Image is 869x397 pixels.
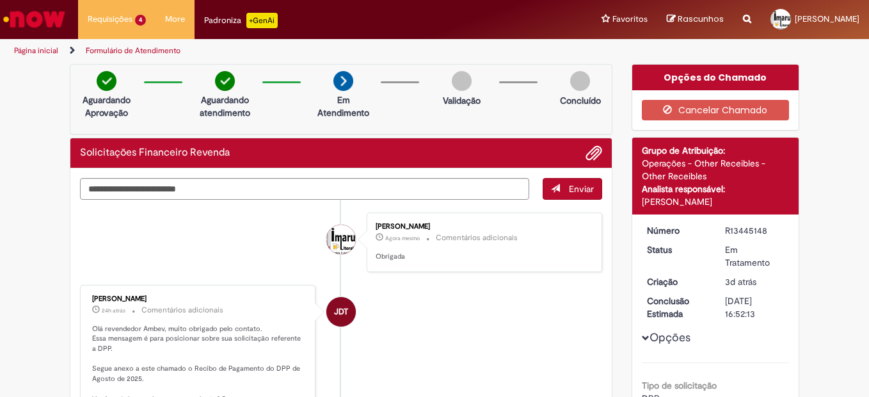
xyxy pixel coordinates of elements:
p: +GenAi [246,13,278,28]
span: Favoritos [612,13,648,26]
div: [DATE] 16:52:13 [725,295,785,320]
small: Comentários adicionais [436,232,518,243]
textarea: Digite sua mensagem aqui... [80,178,529,200]
span: Requisições [88,13,132,26]
div: Em Tratamento [725,243,785,269]
p: Em Atendimento [312,93,374,119]
span: 4 [135,15,146,26]
span: 3d atrás [725,276,756,288]
div: R13445148 [725,224,785,237]
span: More [165,13,185,26]
div: [PERSON_NAME] [642,195,790,208]
span: 24h atrás [102,307,125,314]
div: JOAO DAMASCENO TEIXEIRA [326,297,356,327]
img: img-circle-grey.png [452,71,472,91]
p: Concluído [560,94,601,107]
time: 27/08/2025 10:48:59 [102,307,125,314]
img: arrow-next.png [333,71,353,91]
div: Analista responsável: [642,182,790,195]
p: Validação [443,94,481,107]
span: Agora mesmo [385,234,420,242]
a: Página inicial [14,45,58,56]
button: Adicionar anexos [586,145,602,161]
p: Obrigada [376,252,589,262]
img: img-circle-grey.png [570,71,590,91]
div: [PERSON_NAME] [92,295,305,303]
img: check-circle-green.png [215,71,235,91]
div: Operações - Other Receibles - Other Receibles [642,157,790,182]
span: [PERSON_NAME] [795,13,859,24]
p: Aguardando Aprovação [76,93,138,119]
dt: Número [637,224,716,237]
span: Enviar [569,183,594,195]
div: Padroniza [204,13,278,28]
div: 25/08/2025 15:51:36 [725,275,785,288]
small: Comentários adicionais [141,305,223,316]
p: Aguardando atendimento [194,93,256,119]
button: Enviar [543,178,602,200]
span: JDT [334,296,348,327]
a: Formulário de Atendimento [86,45,180,56]
span: Rascunhos [678,13,724,25]
dt: Status [637,243,716,256]
img: ServiceNow [1,6,67,32]
time: 25/08/2025 15:51:36 [725,276,756,288]
time: 28/08/2025 10:24:15 [385,234,420,242]
b: Tipo de solicitação [642,380,717,391]
div: Amanda Silva [326,225,356,254]
dt: Conclusão Estimada [637,295,716,320]
div: Grupo de Atribuição: [642,144,790,157]
img: check-circle-green.png [97,71,116,91]
div: Opções do Chamado [632,65,799,90]
ul: Trilhas de página [10,39,570,63]
h2: Solicitações Financeiro Revenda Histórico de tíquete [80,147,230,159]
dt: Criação [637,275,716,288]
button: Cancelar Chamado [642,100,790,120]
div: [PERSON_NAME] [376,223,589,231]
a: Rascunhos [667,13,724,26]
